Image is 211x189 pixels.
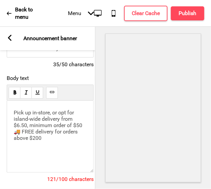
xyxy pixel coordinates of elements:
[7,75,94,81] span: Body text
[14,109,82,141] span: Pick up in-store, or opt for island-wide delivery from $6.50, minimum order of $50 🚚 FREE deliver...
[7,61,94,68] h4: 35/50 characters
[23,35,77,42] p: Announcement banner
[179,10,197,17] h4: Publish
[47,176,94,182] span: 121/100 characters
[15,6,41,21] p: Back to menu
[171,6,204,20] button: Publish
[124,6,168,21] button: Clear Cache
[7,1,41,26] a: Back to menu
[9,87,20,99] button: bold
[61,3,101,23] div: Menu
[31,87,43,99] button: underline
[46,87,58,99] button: link
[132,10,160,17] h4: Clear Cache
[20,87,32,99] button: italic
